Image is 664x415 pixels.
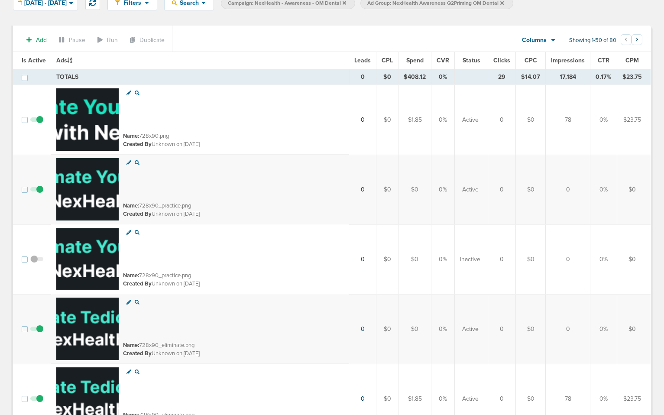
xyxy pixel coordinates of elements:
a: 0 [361,186,365,193]
td: $408.12 [398,69,431,85]
small: Unknown on [DATE] [123,280,200,288]
ul: Pagination [621,36,642,46]
img: Ad image [56,158,119,220]
td: $0 [398,294,431,364]
td: 0 [349,69,376,85]
td: $0 [376,224,398,294]
span: Created By [123,350,152,357]
td: TOTALS [51,69,349,85]
span: Clicks [493,57,510,64]
span: Inactive [460,255,480,264]
td: 78 [546,85,590,155]
td: $14.07 [516,69,546,85]
span: Columns [522,36,547,45]
span: Active [462,325,479,334]
span: CTR [598,57,609,64]
span: Created By [123,141,152,148]
td: $23.75 [617,85,651,155]
img: Ad image [56,298,119,360]
td: 0% [431,294,455,364]
span: Impressions [551,57,585,64]
td: $0 [398,224,431,294]
span: Name: [123,272,139,279]
td: 0 [546,224,590,294]
a: 0 [361,256,365,263]
button: Add [22,34,52,46]
span: Add [36,36,47,44]
td: $0 [376,155,398,224]
span: Is Active [22,57,46,64]
td: 0% [431,69,455,85]
small: 728x90_practice.png [123,272,191,279]
span: Active [462,116,479,124]
span: Active [462,185,479,194]
span: Leads [354,57,371,64]
small: Unknown on [DATE] [123,210,200,218]
td: 0 [546,294,590,364]
span: Created By [123,280,152,287]
td: 0% [590,155,617,224]
td: 0 [488,85,516,155]
a: 0 [361,116,365,123]
td: 0 [546,155,590,224]
td: 0% [590,224,617,294]
span: Spend [406,57,424,64]
td: $0 [376,85,398,155]
span: Name: [123,342,139,349]
td: 0% [431,224,455,294]
span: CVR [437,57,449,64]
td: $0 [376,69,398,85]
td: 17,184 [546,69,590,85]
td: $0 [516,224,546,294]
span: CPM [625,57,639,64]
td: $0 [617,294,651,364]
span: Name: [123,202,139,209]
span: Status [463,57,480,64]
td: 0.17% [590,69,617,85]
span: Ads [56,57,72,64]
td: 0 [488,294,516,364]
small: 728x90.png [123,133,169,139]
td: $0 [617,224,651,294]
td: $0 [516,155,546,224]
span: Created By [123,211,152,217]
td: $0 [376,294,398,364]
td: 0 [488,155,516,224]
span: CPL [382,57,393,64]
td: $0 [398,155,431,224]
td: $1.85 [398,85,431,155]
td: 0 [488,224,516,294]
a: 0 [361,395,365,402]
td: 0% [431,155,455,224]
small: Unknown on [DATE] [123,140,200,148]
small: 728x90_practice.png [123,202,191,209]
td: 0% [590,294,617,364]
span: Showing 1-50 of 80 [569,37,616,44]
small: 728x90_eliminate.png [123,342,194,349]
td: $0 [617,155,651,224]
span: Name: [123,133,139,139]
td: 0% [590,85,617,155]
button: Go to next page [632,34,642,45]
a: 0 [361,325,365,333]
img: Ad image [56,228,119,290]
img: Ad image [56,88,119,151]
small: Unknown on [DATE] [123,350,200,357]
td: $0 [516,85,546,155]
td: $23.75 [617,69,651,85]
td: 0% [431,85,455,155]
span: Active [462,395,479,403]
td: 29 [488,69,516,85]
span: CPC [525,57,537,64]
td: $0 [516,294,546,364]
